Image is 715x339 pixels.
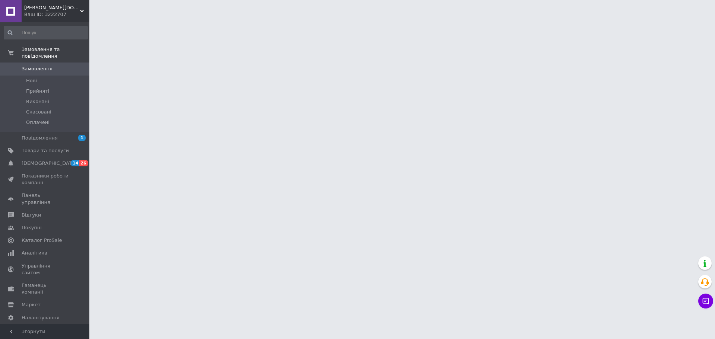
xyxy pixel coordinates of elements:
[22,147,69,154] span: Товари та послуги
[26,77,37,84] span: Нові
[22,46,89,60] span: Замовлення та повідомлення
[26,109,51,115] span: Скасовані
[26,88,49,95] span: Прийняті
[79,160,88,166] span: 26
[22,282,69,295] span: Гаманець компанії
[4,26,88,39] input: Пошук
[22,212,41,218] span: Відгуки
[22,224,42,231] span: Покупці
[22,237,62,244] span: Каталог ProSale
[22,173,69,186] span: Показники роботи компанії
[22,250,47,256] span: Аналітика
[22,314,60,321] span: Налаштування
[22,263,69,276] span: Управління сайтом
[22,160,77,167] span: [DEMOGRAPHIC_DATA]
[78,135,86,141] span: 1
[24,11,89,18] div: Ваш ID: 3222707
[26,119,50,126] span: Оплачені
[22,65,53,72] span: Замовлення
[22,192,69,205] span: Панель управління
[22,301,41,308] span: Маркет
[26,98,49,105] span: Виконані
[22,135,58,141] span: Повідомлення
[698,294,713,308] button: Чат з покупцем
[71,160,79,166] span: 14
[24,4,80,11] span: lavanda-cosmetic.prom.ua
